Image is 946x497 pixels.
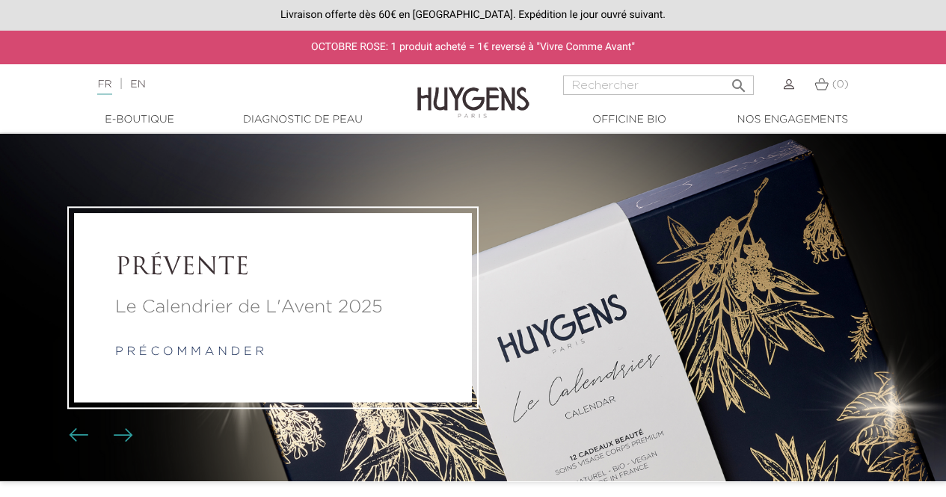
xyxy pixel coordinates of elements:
div: Boutons du carrousel [75,425,123,447]
input: Rechercher [563,75,754,95]
a: Officine Bio [555,112,704,128]
button:  [725,71,752,91]
a: E-Boutique [65,112,215,128]
i:  [730,72,748,90]
a: Le Calendrier de L'Avent 2025 [115,294,431,321]
div: | [90,75,383,93]
span: (0) [832,79,849,90]
a: Diagnostic de peau [228,112,378,128]
img: Huygens [417,63,529,120]
a: EN [130,79,145,90]
a: FR [97,79,111,95]
a: Nos engagements [718,112,867,128]
a: p r é c o m m a n d e r [115,346,264,358]
a: PRÉVENTE [115,254,431,283]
